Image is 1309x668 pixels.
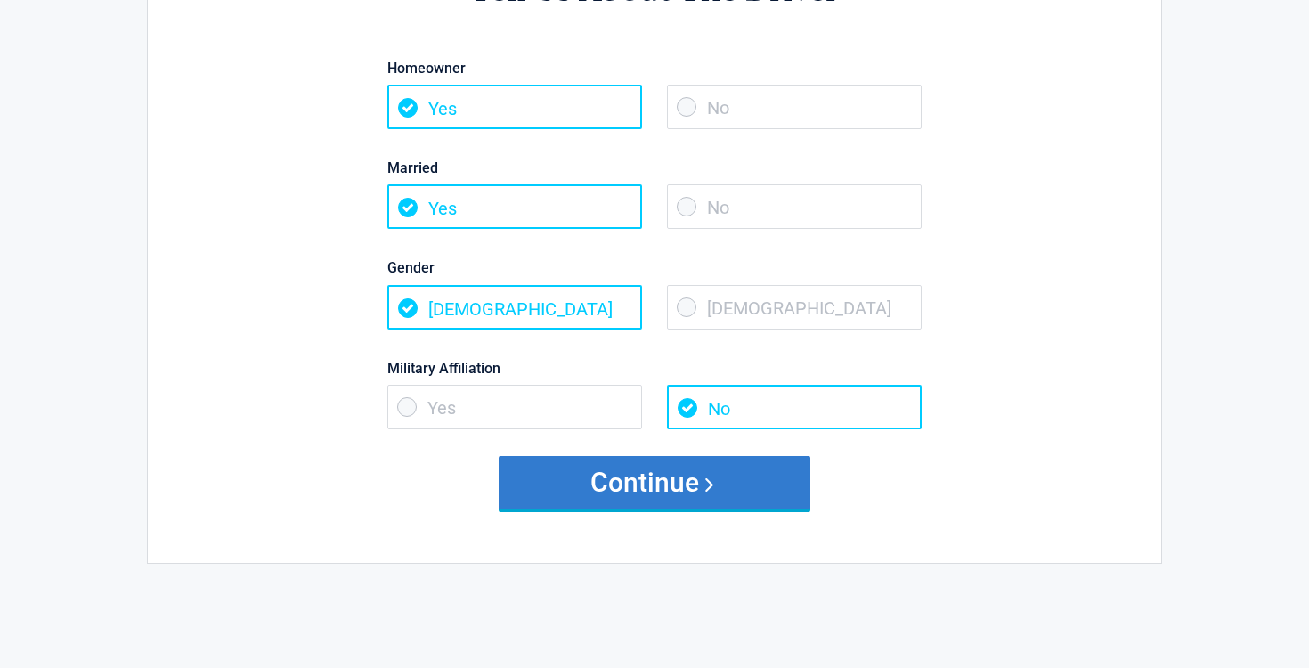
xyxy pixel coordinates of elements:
[667,285,922,330] span: [DEMOGRAPHIC_DATA]
[667,385,922,429] span: No
[667,184,922,229] span: No
[387,156,922,180] label: Married
[387,285,642,330] span: [DEMOGRAPHIC_DATA]
[499,456,810,509] button: Continue
[667,85,922,129] span: No
[387,256,922,280] label: Gender
[387,356,922,380] label: Military Affiliation
[387,56,922,80] label: Homeowner
[387,85,642,129] span: Yes
[387,385,642,429] span: Yes
[387,184,642,229] span: Yes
